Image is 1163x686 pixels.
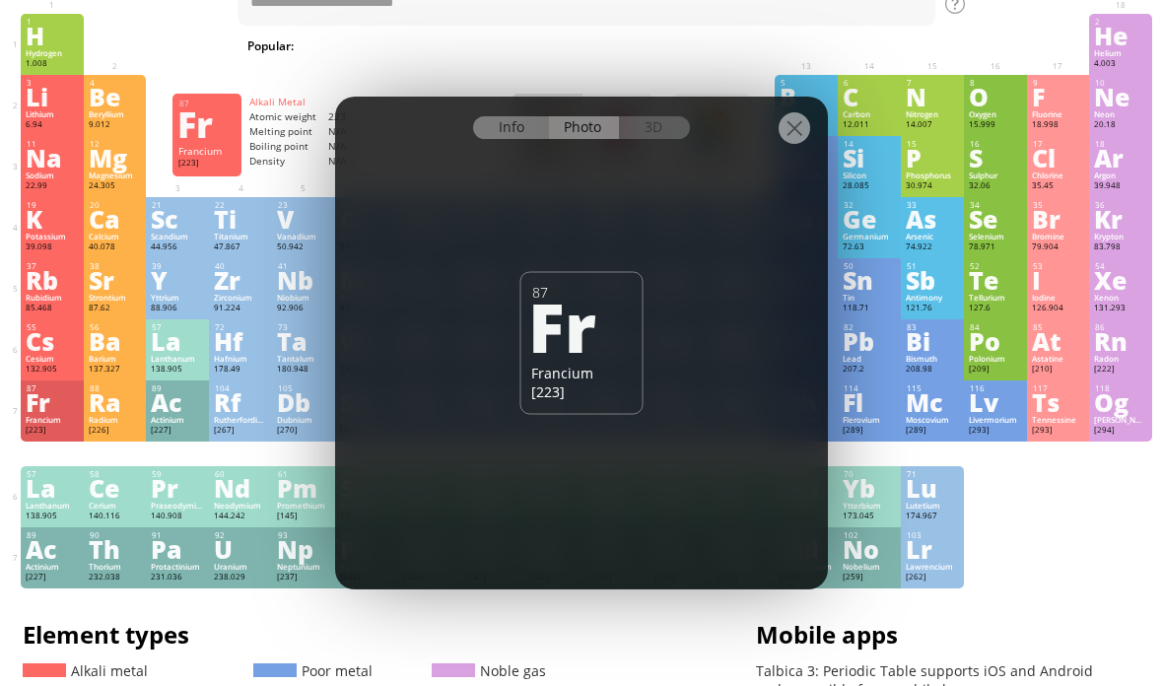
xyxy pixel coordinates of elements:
[23,661,148,680] a: Alkali metal
[734,35,803,55] span: Methane
[151,208,204,230] div: Sc
[27,261,79,271] div: 37
[970,383,1022,393] div: 116
[843,232,896,241] div: Germanium
[152,530,204,540] div: 91
[1032,354,1085,364] div: Astatine
[90,261,142,271] div: 38
[969,303,1022,314] div: 127.6
[1094,147,1147,169] div: Ar
[1094,391,1147,413] div: Og
[565,46,569,55] sub: 4
[969,86,1022,107] div: O
[328,110,407,123] div: 223
[1032,364,1085,376] div: [210]
[907,200,959,210] div: 33
[90,200,142,210] div: 20
[277,241,330,253] div: 50.942
[26,109,79,119] div: Lithium
[89,293,142,303] div: Strontium
[843,303,896,314] div: 118.71
[969,364,1022,376] div: [209]
[906,293,959,303] div: Antimony
[89,501,142,511] div: Cerium
[249,140,328,153] div: Boiling point
[585,35,625,55] span: HCl
[151,330,204,352] div: La
[906,354,959,364] div: Bismuth
[26,330,79,352] div: Cs
[970,78,1022,88] div: 8
[969,415,1022,425] div: Livermorium
[781,78,833,88] div: 5
[843,147,896,169] div: Si
[89,109,142,119] div: Beryllium
[969,330,1022,352] div: Po
[26,58,79,70] div: 1.008
[1095,383,1147,393] div: 118
[26,391,79,413] div: Fr
[277,477,330,499] div: Pm
[1032,241,1085,253] div: 79.904
[844,383,896,393] div: 114
[214,425,267,437] div: [267]
[843,208,896,230] div: Ge
[26,477,79,499] div: La
[969,147,1022,169] div: S
[844,530,896,540] div: 102
[970,322,1022,332] div: 84
[907,530,959,540] div: 103
[178,158,236,173] div: [223]
[277,354,330,364] div: Tantalum
[906,208,959,230] div: As
[1094,303,1147,314] div: 131.293
[1033,78,1085,88] div: 9
[1032,232,1085,241] div: Bromine
[1032,171,1085,180] div: Chlorine
[969,232,1022,241] div: Selenium
[1032,147,1085,169] div: Cl
[27,200,79,210] div: 19
[151,501,204,511] div: Praseodymium
[278,469,330,479] div: 61
[89,511,142,522] div: 140.116
[1094,180,1147,192] div: 39.948
[844,261,896,271] div: 50
[970,200,1022,210] div: 34
[1095,17,1147,27] div: 2
[1094,232,1147,241] div: Krypton
[277,208,330,230] div: V
[843,364,896,376] div: 207.2
[906,330,959,352] div: Bi
[969,354,1022,364] div: Polonium
[1094,25,1147,46] div: He
[1095,78,1147,88] div: 10
[843,293,896,303] div: Tin
[26,303,79,314] div: 85.468
[277,303,330,314] div: 92.906
[26,119,79,131] div: 6.94
[843,119,896,131] div: 12.011
[906,511,959,522] div: 174.967
[278,383,330,393] div: 105
[151,232,204,241] div: Scandium
[89,415,142,425] div: Radium
[151,538,204,560] div: Pa
[1032,330,1085,352] div: At
[26,208,79,230] div: K
[249,125,328,138] div: Melting point
[969,109,1022,119] div: Oxygen
[969,208,1022,230] div: Se
[1032,425,1085,437] div: [293]
[1095,200,1147,210] div: 36
[907,139,959,149] div: 15
[328,155,407,168] div: N/A
[969,269,1022,291] div: Te
[418,35,471,55] span: Water
[253,661,373,680] a: Poor metal
[26,25,79,46] div: H
[906,109,959,119] div: Nitrogen
[1032,391,1085,413] div: Ts
[531,382,633,401] div: [223]
[27,139,79,149] div: 11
